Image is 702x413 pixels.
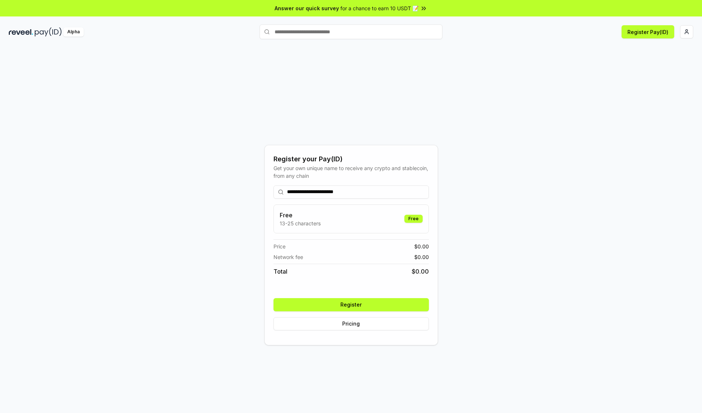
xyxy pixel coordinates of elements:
[280,219,321,227] p: 13-25 characters
[273,267,287,276] span: Total
[414,253,429,261] span: $ 0.00
[280,211,321,219] h3: Free
[273,164,429,180] div: Get your own unique name to receive any crypto and stablecoin, from any chain
[273,243,286,250] span: Price
[273,154,429,164] div: Register your Pay(ID)
[273,317,429,330] button: Pricing
[404,215,423,223] div: Free
[414,243,429,250] span: $ 0.00
[35,27,62,37] img: pay_id
[273,253,303,261] span: Network fee
[412,267,429,276] span: $ 0.00
[275,4,339,12] span: Answer our quick survey
[340,4,419,12] span: for a chance to earn 10 USDT 📝
[9,27,33,37] img: reveel_dark
[622,25,674,38] button: Register Pay(ID)
[273,298,429,311] button: Register
[63,27,84,37] div: Alpha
